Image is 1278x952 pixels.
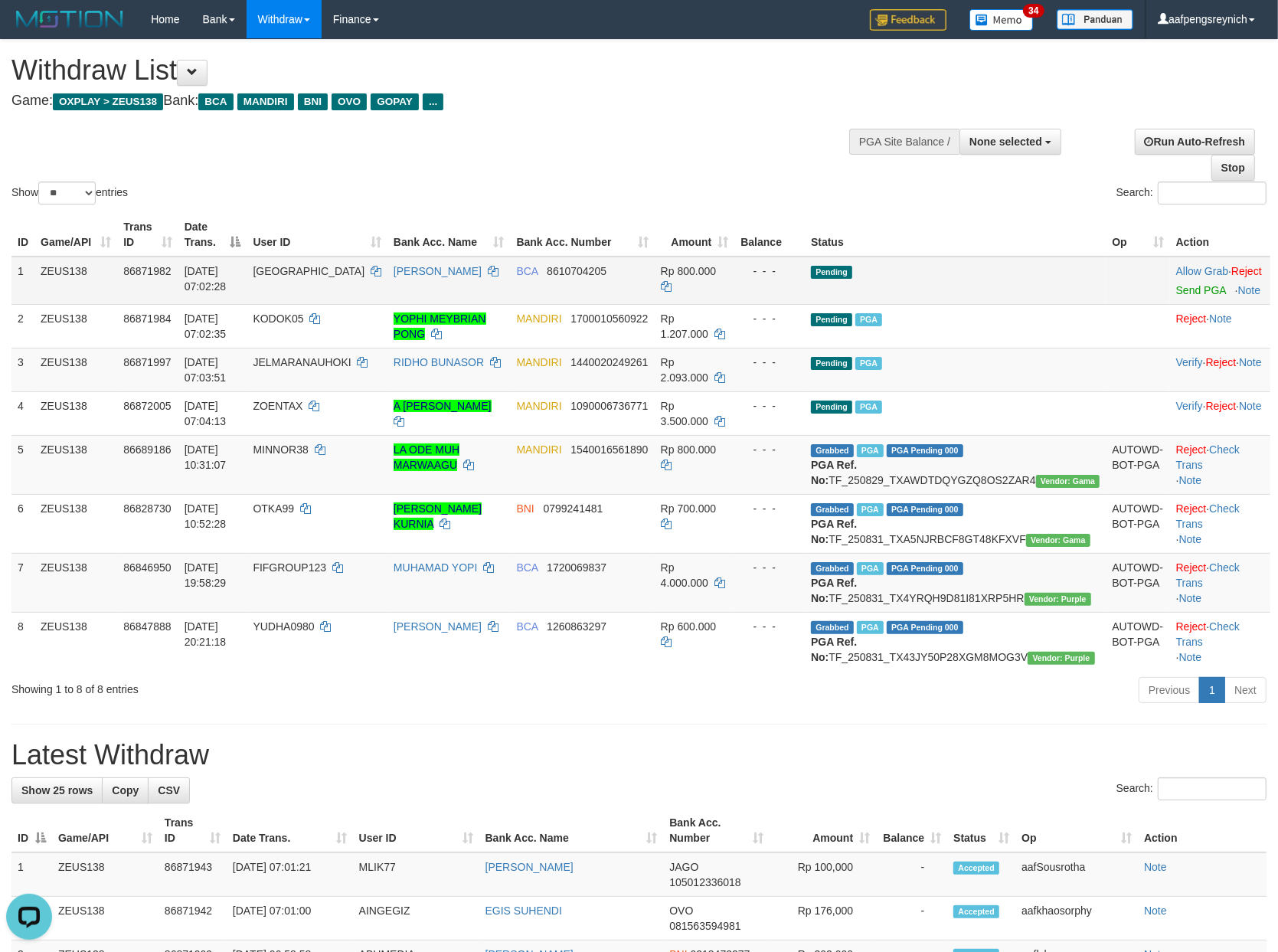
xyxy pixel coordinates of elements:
a: LA ODE MUH MARWAAGU [394,443,459,471]
a: Note [1179,651,1202,663]
span: Vendor URL: https://trx31.1velocity.biz [1036,475,1100,488]
td: ZEUS138 [34,553,117,612]
a: Reject [1206,400,1237,412]
img: panduan.png [1057,9,1133,30]
div: - - - [740,501,799,516]
span: Marked by aafnoeunsreypich [857,562,884,575]
span: OXPLAY > ZEUS138 [53,93,163,110]
td: ZEUS138 [34,494,117,553]
span: YUDHA0980 [253,620,314,633]
span: 86847888 [123,620,171,633]
a: A [PERSON_NAME] [394,400,492,412]
a: Reject [1176,312,1207,325]
td: AUTOWD-BOT-PGA [1106,612,1169,671]
span: Marked by aafnoeunsreypich [857,621,884,634]
button: None selected [959,129,1061,155]
td: 86871942 [159,897,227,941]
span: Vendor URL: https://trx4.1velocity.biz [1025,593,1091,606]
a: Allow Grab [1176,265,1228,277]
td: ZEUS138 [34,257,117,305]
span: 86871997 [123,356,171,368]
th: Action [1138,809,1267,852]
span: Grabbed [811,503,854,516]
th: Amount: activate to sort column ascending [655,213,735,257]
td: 4 [11,391,34,435]
td: ZEUS138 [34,435,117,494]
td: 6 [11,494,34,553]
b: PGA Ref. No: [811,577,857,604]
span: BNI [298,93,328,110]
span: PGA Pending [887,562,963,575]
span: Grabbed [811,444,854,457]
span: GOPAY [371,93,419,110]
th: Status: activate to sort column ascending [947,809,1015,852]
td: 2 [11,304,34,348]
span: 34 [1023,4,1044,18]
th: ID: activate to sort column descending [11,809,52,852]
span: Copy 1720069837 to clipboard [547,561,606,574]
td: · · [1170,348,1270,391]
span: [DATE] 10:31:07 [185,443,227,471]
span: MANDIRI [517,400,562,412]
a: [PERSON_NAME] [394,620,482,633]
span: Pending [811,401,852,414]
td: · · [1170,494,1270,553]
a: CSV [148,777,190,803]
td: 1 [11,257,34,305]
span: PGA Pending [887,621,963,634]
td: aafSousrotha [1015,852,1138,897]
span: [DATE] 07:04:13 [185,400,227,427]
th: Amount: activate to sort column ascending [770,809,876,852]
td: AUTOWD-BOT-PGA [1106,553,1169,612]
td: ZEUS138 [34,304,117,348]
span: 86828730 [123,502,171,515]
td: 3 [11,348,34,391]
th: Trans ID: activate to sort column ascending [117,213,178,257]
span: Rp 600.000 [661,620,716,633]
span: OTKA99 [253,502,294,515]
a: [PERSON_NAME] [485,861,574,873]
td: 8 [11,612,34,671]
td: · [1170,257,1270,305]
td: aafkhaosorphy [1015,897,1138,941]
span: Marked by aafsreyleap [857,503,884,516]
td: ZEUS138 [52,852,159,897]
input: Search: [1158,777,1267,800]
span: Grabbed [811,621,854,634]
td: ZEUS138 [52,897,159,941]
label: Show entries [11,182,128,204]
a: Reject [1176,620,1207,633]
td: 7 [11,553,34,612]
span: MANDIRI [517,312,562,325]
span: PGA [855,357,882,370]
span: [DATE] 20:21:18 [185,620,227,648]
span: Rp 3.500.000 [661,400,708,427]
span: · [1176,265,1231,277]
td: AUTOWD-BOT-PGA [1106,494,1169,553]
span: Copy 1260863297 to clipboard [547,620,606,633]
td: AINGEGIZ [353,897,479,941]
span: 86871984 [123,312,171,325]
span: PGA Pending [887,444,963,457]
a: RIDHO BUNASOR [394,356,484,368]
td: TF_250831_TX4YRQH9D81I81XRP5HR [805,553,1106,612]
span: [DATE] 07:03:51 [185,356,227,384]
a: [PERSON_NAME] KURNIA [394,502,482,530]
span: BCA [517,265,538,277]
td: · · [1170,553,1270,612]
th: Trans ID: activate to sort column ascending [159,809,227,852]
span: PGA Pending [887,503,963,516]
td: · · [1170,612,1270,671]
th: Bank Acc. Name: activate to sort column ascending [387,213,511,257]
td: TF_250831_TX43JY50P28XGM8MOG3V [805,612,1106,671]
a: [PERSON_NAME] [394,265,482,277]
span: MANDIRI [237,93,294,110]
th: Action [1170,213,1270,257]
img: Feedback.jpg [870,9,946,31]
td: AUTOWD-BOT-PGA [1106,435,1169,494]
span: PGA [855,313,882,326]
button: Open LiveChat chat widget [6,6,52,52]
span: Grabbed [811,562,854,575]
th: User ID: activate to sort column ascending [247,213,387,257]
span: 86846950 [123,561,171,574]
